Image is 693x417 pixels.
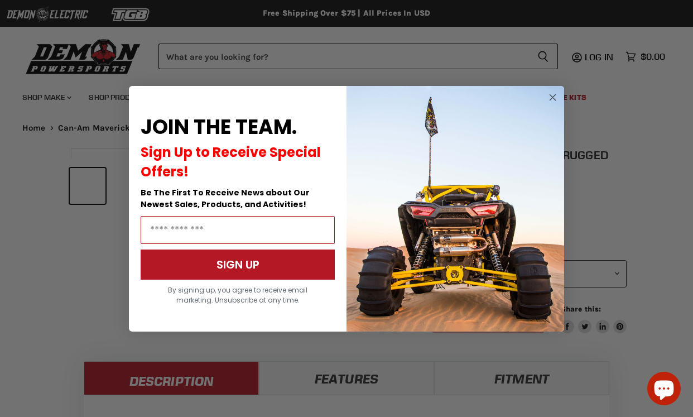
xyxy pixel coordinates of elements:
span: Sign Up to Receive Special Offers! [141,143,321,181]
span: Be The First To Receive News about Our Newest Sales, Products, and Activities! [141,187,310,210]
span: By signing up, you agree to receive email marketing. Unsubscribe at any time. [168,285,307,305]
button: Close dialog [546,90,560,104]
inbox-online-store-chat: Shopify online store chat [644,372,684,408]
button: SIGN UP [141,250,335,280]
img: a9095488-b6e7-41ba-879d-588abfab540b.jpeg [346,86,564,332]
input: Email Address [141,216,335,244]
span: JOIN THE TEAM. [141,113,297,141]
